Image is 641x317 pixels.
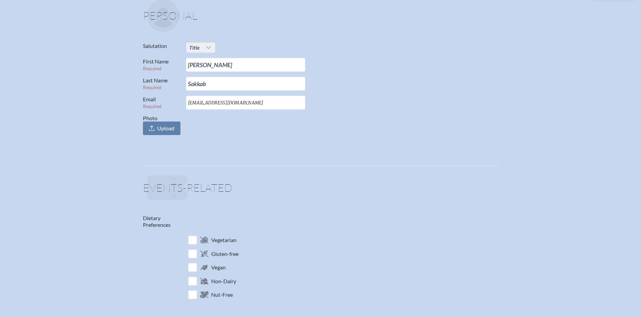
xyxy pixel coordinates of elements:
[211,291,233,298] span: Nut-Free
[211,250,239,257] span: Gluten-free
[211,278,236,285] span: Non-Dairy
[143,77,181,90] label: Last Name
[157,125,174,132] span: Upload
[143,115,181,135] label: Photo
[143,10,498,26] h1: Personal
[143,66,162,71] span: Required
[143,85,162,90] span: Required
[143,96,181,109] label: Email
[143,58,181,72] label: First Name
[143,182,498,199] h1: Events-related
[189,44,200,51] span: Title
[211,237,237,243] span: Vegetarian
[211,264,226,271] span: Vegan
[143,104,162,109] span: Required
[143,215,171,228] label: Dietary Preferences
[143,43,181,49] label: Salutation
